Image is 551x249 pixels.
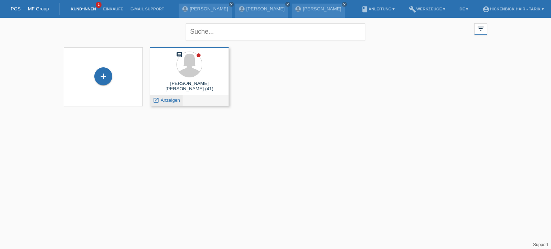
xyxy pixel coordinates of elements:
[477,25,485,33] i: filter_list
[479,7,547,11] a: account_circleHickenbick Hair - Tarik ▾
[229,2,234,7] a: close
[156,81,223,92] div: [PERSON_NAME] [PERSON_NAME] (41)
[190,6,228,11] a: [PERSON_NAME]
[285,2,290,7] a: close
[99,7,127,11] a: Einkäufe
[456,7,472,11] a: DE ▾
[176,52,183,59] div: Neuer Kommentar
[303,6,341,11] a: [PERSON_NAME]
[405,7,449,11] a: buildWerkzeuge ▾
[286,3,289,6] i: close
[482,6,490,13] i: account_circle
[153,97,180,103] a: launch Anzeigen
[342,2,347,7] a: close
[127,7,168,11] a: E-Mail Support
[409,6,416,13] i: build
[161,97,180,103] span: Anzeigen
[153,97,159,104] i: launch
[361,6,368,13] i: book
[96,2,102,8] span: 1
[343,3,346,6] i: close
[358,7,398,11] a: bookAnleitung ▾
[533,242,548,247] a: Support
[230,3,233,6] i: close
[246,6,285,11] a: [PERSON_NAME]
[186,23,365,40] input: Suche...
[95,70,112,82] div: Kund*in hinzufügen
[11,6,49,11] a: POS — MF Group
[67,7,99,11] a: Kund*innen
[176,52,183,58] i: comment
